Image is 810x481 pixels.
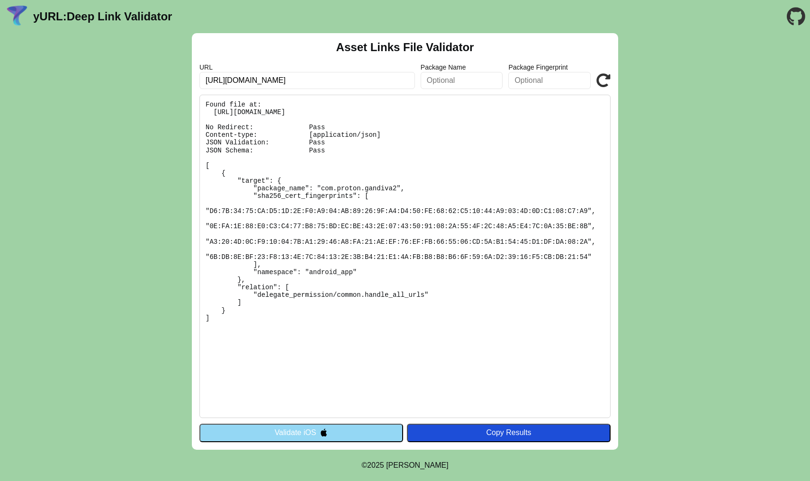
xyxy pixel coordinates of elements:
label: Package Name [421,63,503,71]
input: Required [199,72,415,89]
input: Optional [508,72,591,89]
pre: Found file at: [URL][DOMAIN_NAME] No Redirect: Pass Content-type: [application/json] JSON Validat... [199,95,611,418]
img: yURL Logo [5,4,29,29]
label: URL [199,63,415,71]
button: Validate iOS [199,424,403,442]
input: Optional [421,72,503,89]
a: yURL:Deep Link Validator [33,10,172,23]
footer: © [361,450,448,481]
label: Package Fingerprint [508,63,591,71]
img: appleIcon.svg [320,428,328,436]
button: Copy Results [407,424,611,442]
a: Michael Ibragimchayev's Personal Site [386,461,449,469]
span: 2025 [367,461,384,469]
h2: Asset Links File Validator [336,41,474,54]
div: Copy Results [412,428,606,437]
